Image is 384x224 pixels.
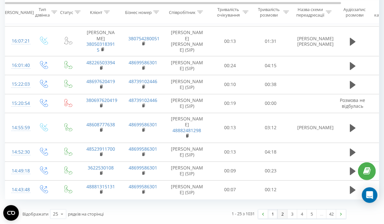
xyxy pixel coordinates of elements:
[164,180,210,199] td: [PERSON_NAME] (SIP)
[22,211,48,217] span: Відображати
[68,211,104,217] span: рядків на сторінці
[250,180,291,199] td: 00:12
[250,113,291,143] td: 03:12
[250,56,291,75] td: 04:15
[215,7,241,18] div: Тривалість очікування
[173,128,201,134] a: 48882481298
[12,184,25,196] div: 14:43:48
[210,143,250,162] td: 00:13
[210,75,250,94] td: 00:10
[256,7,282,18] div: Тривалість розмови
[129,165,158,171] a: 48699586301
[278,210,288,219] a: 2
[210,56,250,75] td: 00:24
[169,9,196,15] div: Співробітник
[12,59,25,72] div: 16:01:40
[362,187,378,203] div: Open Intercom Messenger
[250,162,291,180] td: 00:23
[129,122,158,128] a: 48699586301
[129,97,158,104] a: 48739102446
[232,211,255,217] div: 1 - 25 з 1031
[291,113,333,143] td: [PERSON_NAME]
[326,210,336,219] a: 42
[129,79,158,85] a: 48739102446
[87,146,115,152] a: 48523911700
[87,122,115,128] a: 48608777638
[53,211,58,218] div: 25
[12,165,25,178] div: 14:49:18
[12,35,25,48] div: 16:07:21
[3,205,19,221] button: Open CMP widget
[87,41,115,53] a: 380503183915
[164,27,210,56] td: [PERSON_NAME] [PERSON_NAME] (SIP)
[60,9,73,15] div: Статус
[210,113,250,143] td: 00:13
[164,75,210,94] td: [PERSON_NAME] (SIP)
[339,7,370,18] div: Аудіозапис розмови
[129,35,160,42] a: 380754280051
[296,7,324,18] div: Назва схеми переадресації
[129,60,158,66] a: 48699586301
[86,97,118,104] a: 380697620419
[210,162,250,180] td: 00:09
[164,162,210,180] td: [PERSON_NAME] (SIP)
[210,94,250,113] td: 00:19
[80,27,122,56] td: [PERSON_NAME]
[164,143,210,162] td: [PERSON_NAME] (SIP)
[250,94,291,113] td: 00:00
[12,78,25,91] div: 15:22:03
[250,27,291,56] td: 01:31
[268,210,278,219] a: 1
[250,143,291,162] td: 04:18
[125,9,152,15] div: Бізнес номер
[250,75,291,94] td: 00:38
[317,210,326,219] div: …
[87,184,115,190] a: 48881315131
[288,210,297,219] a: 3
[210,27,250,56] td: 00:13
[210,180,250,199] td: 00:07
[164,113,210,143] td: [PERSON_NAME]
[88,165,114,171] a: 3622530108
[12,97,25,110] div: 15:20:54
[12,146,25,159] div: 14:52:30
[87,60,115,66] a: 48226503394
[164,94,210,113] td: [PERSON_NAME] (SIP)
[129,184,158,190] a: 48699586301
[35,7,50,18] div: Тип дзвінка
[12,122,25,134] div: 14:55:59
[1,9,34,15] div: [PERSON_NAME]
[291,27,333,56] td: [PERSON_NAME] [PERSON_NAME]
[129,146,158,152] a: 48699586301
[307,210,317,219] a: 5
[297,210,307,219] a: 4
[164,56,210,75] td: [PERSON_NAME] (SIP)
[340,97,365,109] span: Розмова не відбулась
[90,9,102,15] div: Клієнт
[87,79,115,85] a: 48697620419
